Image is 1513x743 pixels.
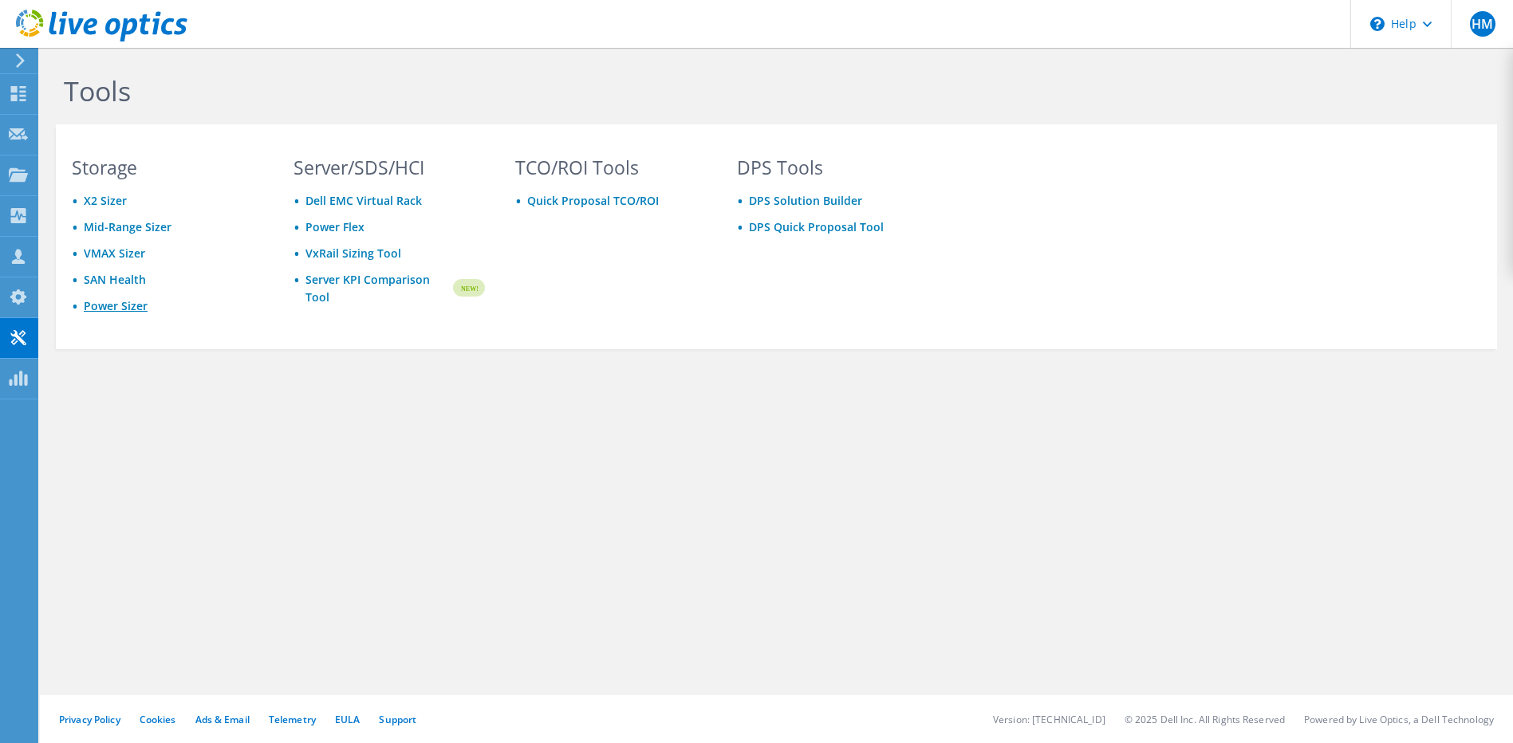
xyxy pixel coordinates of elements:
li: © 2025 Dell Inc. All Rights Reserved [1125,713,1285,726]
a: EULA [335,713,360,726]
h1: Tools [64,74,1141,108]
a: Power Flex [305,219,364,234]
a: Power Sizer [84,298,148,313]
h3: TCO/ROI Tools [515,159,707,176]
a: Server KPI Comparison Tool [305,271,451,306]
h3: DPS Tools [737,159,928,176]
a: Dell EMC Virtual Rack [305,193,422,208]
h3: Storage [72,159,263,176]
span: HM [1470,11,1495,37]
a: VMAX Sizer [84,246,145,261]
img: new-badge.svg [451,269,485,307]
a: Privacy Policy [59,713,120,726]
svg: \n [1370,17,1385,31]
a: DPS Solution Builder [749,193,862,208]
li: Version: [TECHNICAL_ID] [993,713,1105,726]
a: SAN Health [84,272,146,287]
h3: Server/SDS/HCI [294,159,485,176]
a: Telemetry [269,713,316,726]
a: Quick Proposal TCO/ROI [527,193,659,208]
a: VxRail Sizing Tool [305,246,401,261]
a: Cookies [140,713,176,726]
a: X2 Sizer [84,193,127,208]
a: Mid-Range Sizer [84,219,171,234]
a: Ads & Email [195,713,250,726]
li: Powered by Live Optics, a Dell Technology [1304,713,1494,726]
a: DPS Quick Proposal Tool [749,219,884,234]
a: Support [379,713,416,726]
